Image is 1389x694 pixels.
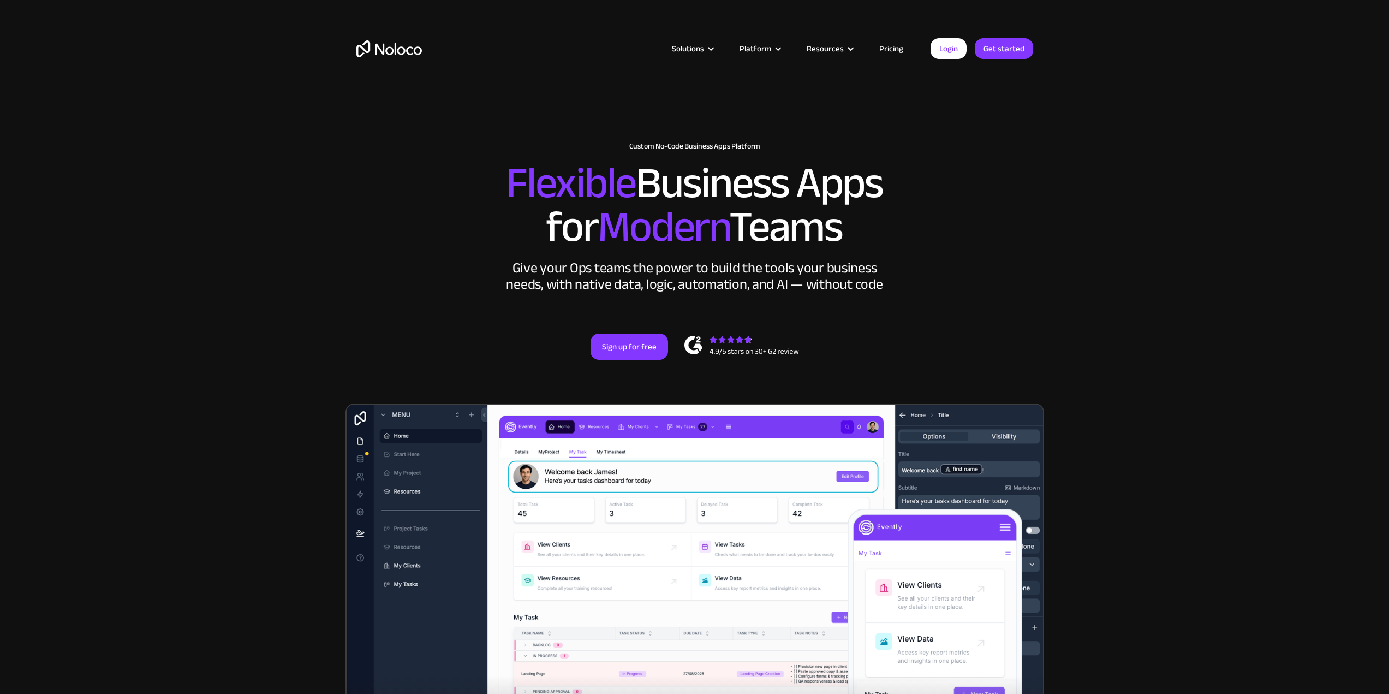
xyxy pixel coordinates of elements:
div: Resources [807,41,844,56]
a: Login [931,38,967,59]
a: Pricing [866,41,917,56]
div: Give your Ops teams the power to build the tools your business needs, with native data, logic, au... [504,260,886,293]
div: Platform [726,41,793,56]
div: Resources [793,41,866,56]
div: Solutions [658,41,726,56]
h2: Business Apps for Teams [356,162,1033,249]
div: Solutions [672,41,704,56]
span: Modern [598,186,729,268]
h1: Custom No-Code Business Apps Platform [356,142,1033,151]
a: home [356,40,422,57]
span: Flexible [506,143,636,224]
a: Sign up for free [591,334,668,360]
a: Get started [975,38,1033,59]
div: Platform [740,41,771,56]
